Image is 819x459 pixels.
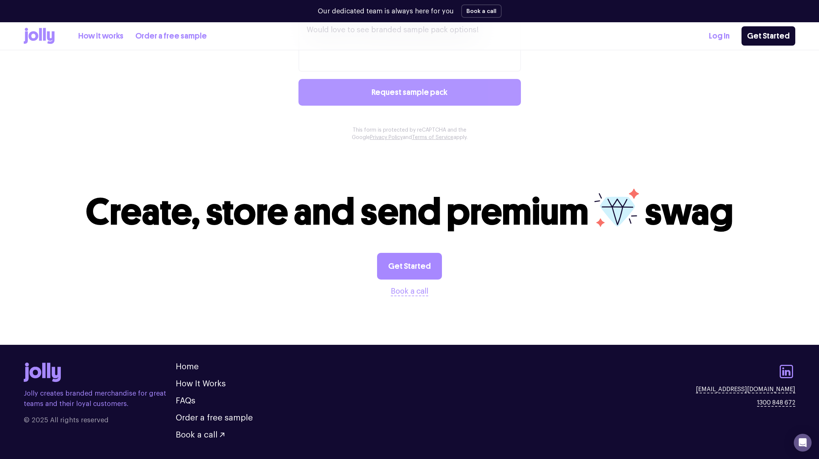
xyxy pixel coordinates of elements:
button: Book a call [391,285,428,297]
button: Book a call [461,4,502,18]
a: [EMAIL_ADDRESS][DOMAIN_NAME] [696,385,795,394]
a: Privacy Policy [370,135,403,140]
span: © 2025 All rights reserved [24,415,176,425]
a: Order a free sample [135,30,207,42]
span: Create, store and send premium [86,189,589,234]
button: Request sample pack [298,79,521,106]
a: Terms of Service [412,135,453,140]
a: FAQs [176,397,195,405]
span: swag [645,189,733,234]
a: Order a free sample [176,414,253,422]
a: Get Started [377,253,442,280]
a: Log In [709,30,730,42]
a: 1300 848 672 [757,398,795,407]
a: How It Works [176,380,226,388]
p: Jolly creates branded merchandise for great teams and their loyal customers. [24,388,176,409]
a: How it works [78,30,123,42]
span: Book a call [176,431,218,439]
span: Request sample pack [371,88,448,96]
div: Open Intercom Messenger [794,434,812,452]
button: Book a call [176,431,224,439]
a: Home [176,363,199,371]
p: This form is protected by reCAPTCHA and the Google and apply. [339,126,481,141]
p: Our dedicated team is always here for you [318,6,454,16]
a: Get Started [742,26,795,46]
